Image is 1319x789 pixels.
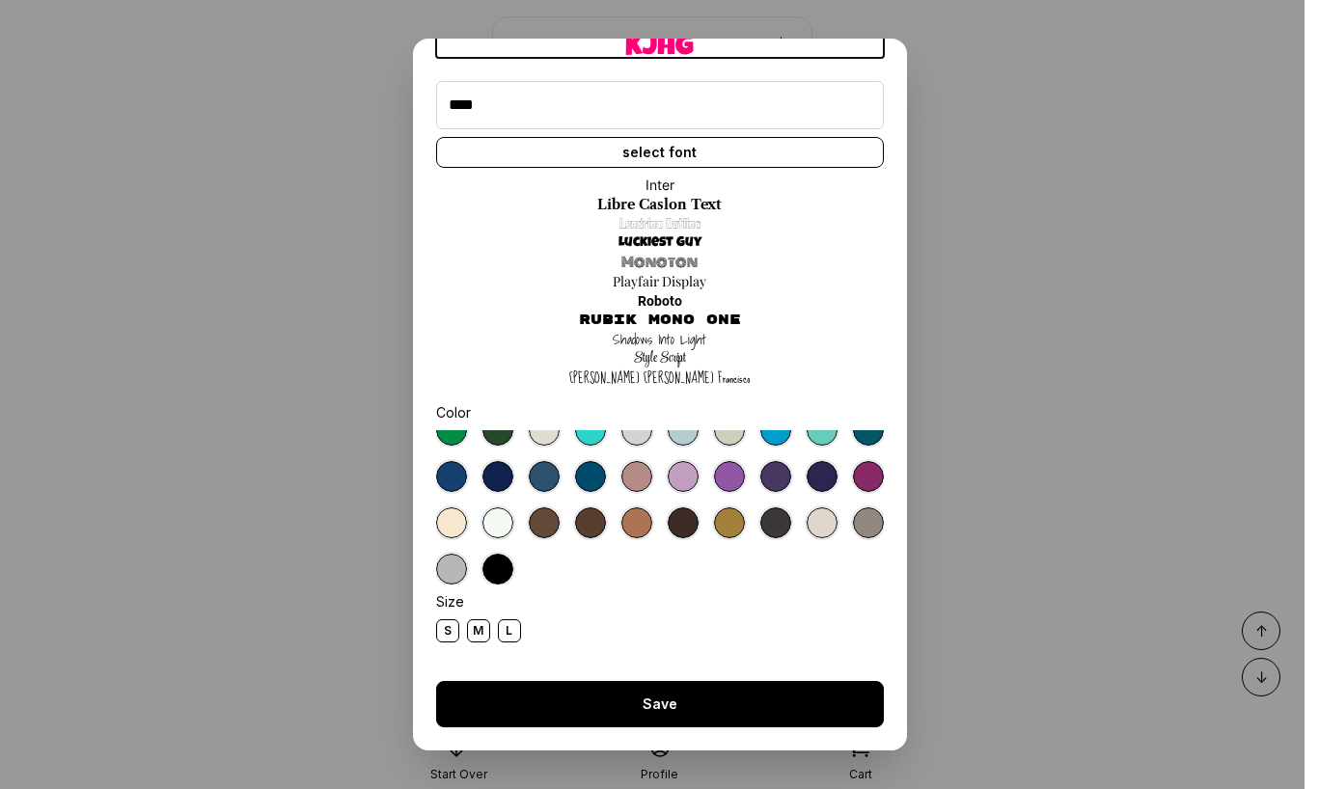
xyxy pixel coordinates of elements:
a: Style Script [634,349,686,368]
a: Luckiest Guy [618,233,701,253]
div: Color [436,403,884,422]
button: Save [436,681,884,727]
a: Playfair Display [613,272,706,291]
a: Monoton [621,253,698,272]
div: S [436,619,459,642]
div: M [467,619,490,642]
a: Londrina Outline [619,214,701,233]
div: KJHG [625,39,694,58]
a: [PERSON_NAME] [PERSON_NAME] Francisco [569,368,751,388]
a: Roboto [638,291,682,311]
div: L [498,619,521,642]
a: Rubik Mono One [579,311,741,330]
div: Size [436,592,884,612]
div: select font [436,137,884,168]
a: Inter [646,176,674,195]
a: Shadows Into Light [613,330,706,349]
a: Libre Caslon Text [597,195,722,214]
